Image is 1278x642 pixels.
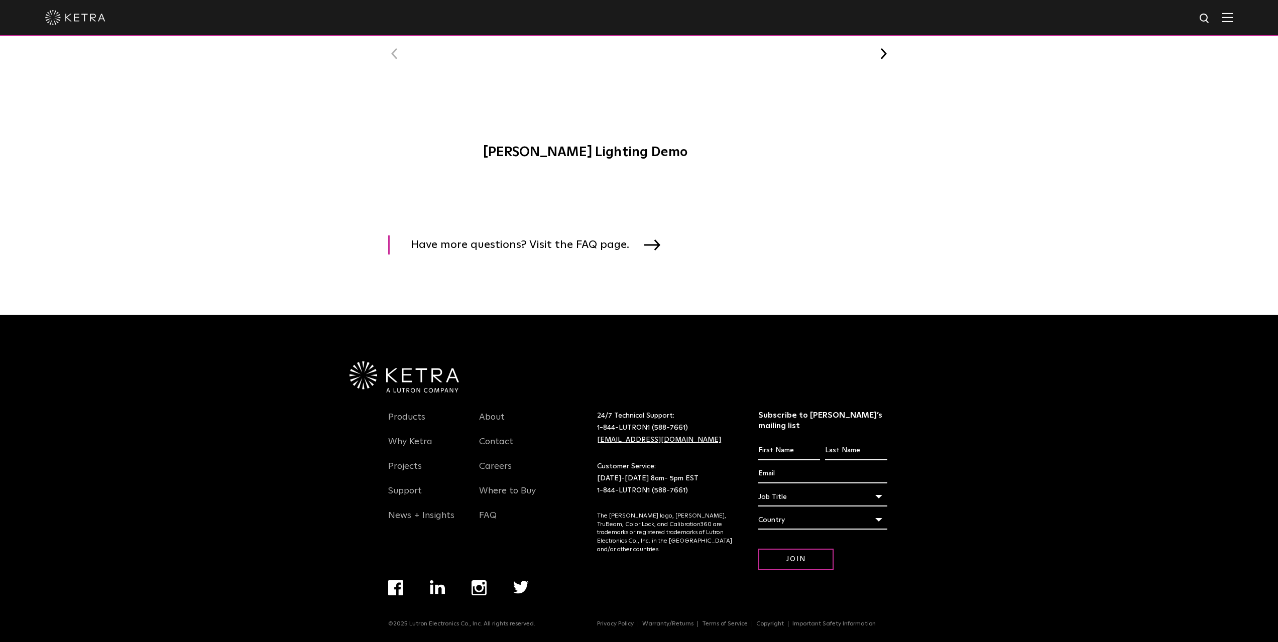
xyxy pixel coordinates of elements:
[388,412,425,435] a: Products
[597,410,733,446] p: 24/7 Technical Support:
[758,441,820,460] input: First Name
[411,235,644,255] span: Have more questions? Visit the FAQ page.
[388,580,555,620] div: Navigation Menu
[388,461,422,484] a: Projects
[472,580,487,595] img: instagram
[388,436,432,459] a: Why Ketra
[758,487,887,506] div: Job Title
[597,620,890,627] div: Navigation Menu
[698,621,752,627] a: Terms of Service
[388,510,454,533] a: News + Insights
[479,510,497,533] a: FAQ
[1222,13,1233,22] img: Hamburger%20Nav.svg
[388,620,535,627] p: ©2025 Lutron Electronics Co., Inc. All rights reserved.
[877,47,890,60] button: Next
[788,621,880,627] a: Important Safety Information
[597,487,688,494] a: 1-844-LUTRON1 (588-7661)
[479,485,536,508] a: Where to Buy
[388,235,673,255] a: Have more questions? Visit the FAQ page.
[825,441,887,460] input: Last Name
[593,621,638,627] a: Privacy Policy
[597,512,733,554] p: The [PERSON_NAME] logo, [PERSON_NAME], TruBeam, Color Lock, and Calibration360 are trademarks or ...
[388,410,464,533] div: Navigation Menu
[479,436,513,459] a: Contact
[758,510,887,530] div: Country
[597,461,733,496] p: Customer Service: [DATE]-[DATE] 8am- 5pm EST
[388,485,422,508] a: Support
[644,239,660,250] img: arrow
[388,580,403,595] img: facebook
[45,10,105,25] img: ketra-logo-2019-white
[597,436,721,443] a: [EMAIL_ADDRESS][DOMAIN_NAME]
[479,412,505,435] a: About
[479,461,512,484] a: Careers
[758,464,887,483] input: Email
[758,410,887,431] h3: Subscribe to [PERSON_NAME]’s mailing list
[350,361,459,393] img: Ketra-aLutronCo_White_RGB
[638,621,698,627] a: Warranty/Returns
[513,581,529,594] img: twitter
[758,549,834,570] input: Join
[479,410,555,533] div: Navigation Menu
[752,621,788,627] a: Copyright
[1199,13,1211,25] img: search icon
[597,424,688,431] a: 1-844-LUTRON1 (588-7661)
[430,580,445,594] img: linkedin
[388,47,401,60] button: Previous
